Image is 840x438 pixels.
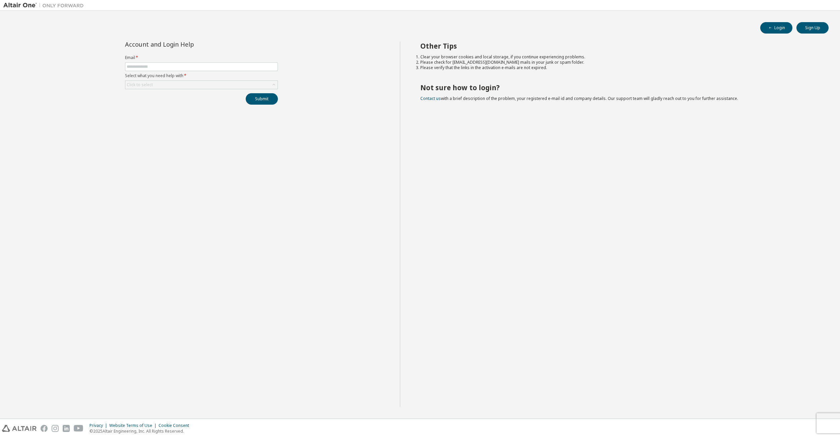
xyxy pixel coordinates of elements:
p: © 2025 Altair Engineering, Inc. All Rights Reserved. [89,428,193,434]
img: youtube.svg [74,425,83,432]
button: Submit [246,93,278,105]
div: Website Terms of Use [109,423,159,428]
img: facebook.svg [41,425,48,432]
a: Contact us [420,96,441,101]
img: instagram.svg [52,425,59,432]
img: altair_logo.svg [2,425,37,432]
div: Account and Login Help [125,42,247,47]
button: Sign Up [796,22,829,34]
li: Please check for [EMAIL_ADDRESS][DOMAIN_NAME] mails in your junk or spam folder. [420,60,817,65]
h2: Other Tips [420,42,817,50]
div: Click to select [127,82,153,88]
label: Email [125,55,278,60]
div: Click to select [125,81,278,89]
div: Privacy [89,423,109,428]
button: Login [760,22,792,34]
img: linkedin.svg [63,425,70,432]
img: Altair One [3,2,87,9]
li: Clear your browser cookies and local storage, if you continue experiencing problems. [420,54,817,60]
h2: Not sure how to login? [420,83,817,92]
div: Cookie Consent [159,423,193,428]
label: Select what you need help with [125,73,278,78]
li: Please verify that the links in the activation e-mails are not expired. [420,65,817,70]
span: with a brief description of the problem, your registered e-mail id and company details. Our suppo... [420,96,738,101]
